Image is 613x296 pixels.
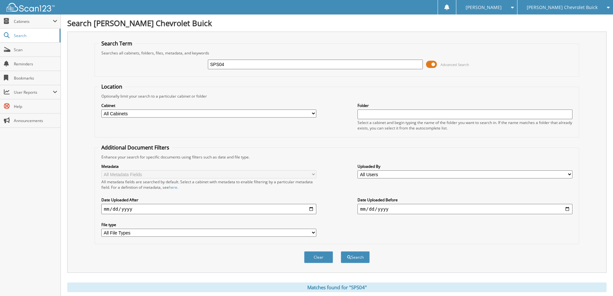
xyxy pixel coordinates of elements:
[101,103,316,108] label: Cabinet
[101,179,316,190] div: All metadata fields are searched by default. Select a cabinet with metadata to enable filtering b...
[341,251,370,263] button: Search
[14,104,57,109] span: Help
[527,5,598,9] span: [PERSON_NAME] Chevrolet Buick
[169,185,177,190] a: here
[98,144,172,151] legend: Additional Document Filters
[466,5,502,9] span: [PERSON_NAME]
[98,40,135,47] legend: Search Term
[14,118,57,123] span: Announcements
[14,90,53,95] span: User Reports
[98,93,576,99] div: Optionally limit your search to a particular cabinet or folder
[358,197,572,203] label: Date Uploaded Before
[101,204,316,214] input: start
[6,3,55,12] img: scan123-logo-white.svg
[441,62,469,67] span: Advanced Search
[98,50,576,56] div: Searches all cabinets, folders, files, metadata, and keywords
[14,75,57,81] span: Bookmarks
[101,222,316,227] label: File type
[14,33,56,38] span: Search
[358,120,572,131] div: Select a cabinet and begin typing the name of the folder you want to search in. If the name match...
[14,61,57,67] span: Reminders
[358,204,572,214] input: end
[101,197,316,203] label: Date Uploaded After
[358,103,572,108] label: Folder
[358,164,572,169] label: Uploaded By
[67,18,607,28] h1: Search [PERSON_NAME] Chevrolet Buick
[14,19,53,24] span: Cabinets
[98,154,576,160] div: Enhance your search for specific documents using filters such as date and file type.
[67,282,607,292] div: Matches found for "SPS04"
[14,47,57,53] span: Scan
[304,251,333,263] button: Clear
[98,83,125,90] legend: Location
[101,164,316,169] label: Metadata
